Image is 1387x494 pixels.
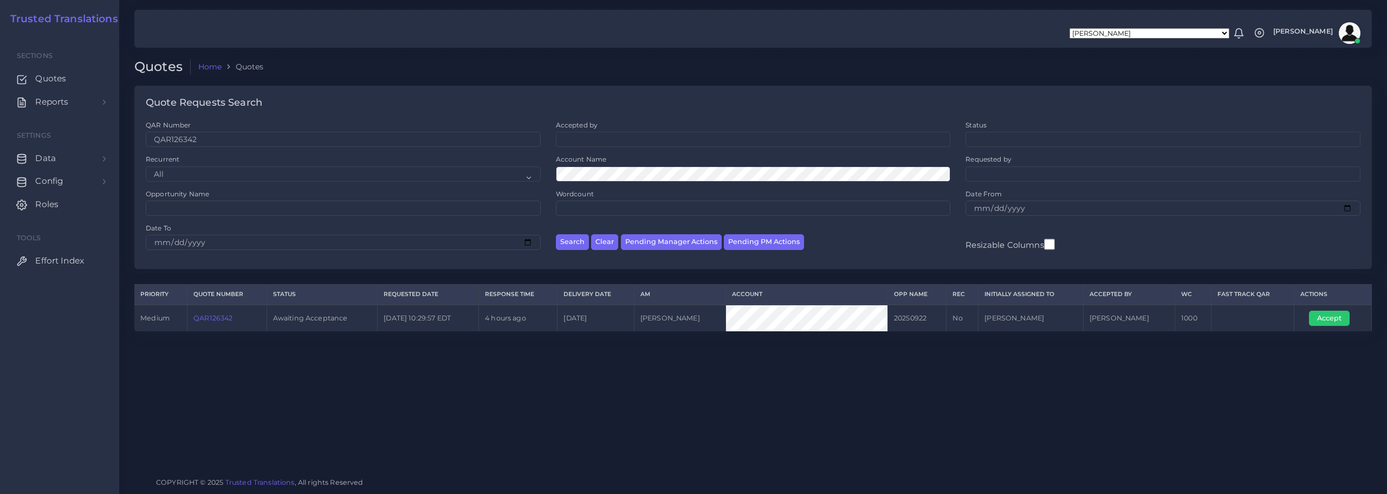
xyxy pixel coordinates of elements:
[556,189,594,198] label: Wordcount
[1044,238,1055,251] input: Resizable Columns
[156,477,364,488] span: COPYRIGHT © 2025
[965,238,1054,251] label: Resizable Columns
[146,223,171,233] label: Date To
[17,52,53,60] span: Sections
[478,305,557,331] td: 4 hours ago
[35,255,84,267] span: Effort Index
[267,305,378,331] td: Awaiting Acceptance
[978,285,1084,305] th: Initially Assigned to
[17,234,41,242] span: Tools
[1309,313,1357,322] a: Accept
[556,120,598,130] label: Accepted by
[558,305,634,331] td: [DATE]
[558,285,634,305] th: Delivery Date
[378,285,479,305] th: Requested Date
[556,234,589,250] button: Search
[35,175,63,187] span: Config
[8,147,111,170] a: Data
[724,234,804,250] button: Pending PM Actions
[887,285,946,305] th: Opp Name
[965,120,987,130] label: Status
[591,234,618,250] button: Clear
[267,285,378,305] th: Status
[378,305,479,331] td: [DATE] 10:29:57 EDT
[134,59,191,75] h2: Quotes
[478,285,557,305] th: Response Time
[634,305,725,331] td: [PERSON_NAME]
[35,96,68,108] span: Reports
[35,73,66,85] span: Quotes
[965,155,1012,164] label: Requested by
[8,249,111,272] a: Effort Index
[978,305,1084,331] td: [PERSON_NAME]
[134,285,187,305] th: Priority
[621,234,722,250] button: Pending Manager Actions
[193,314,232,322] a: QAR126342
[1175,285,1211,305] th: WC
[1083,285,1175,305] th: Accepted by
[947,285,978,305] th: REC
[634,285,725,305] th: AM
[295,477,364,488] span: , All rights Reserved
[1294,285,1372,305] th: Actions
[1211,285,1294,305] th: Fast Track QAR
[8,91,111,113] a: Reports
[725,285,887,305] th: Account
[8,193,111,216] a: Roles
[225,478,295,486] a: Trusted Translations
[222,61,263,72] li: Quotes
[35,152,56,164] span: Data
[3,13,118,25] a: Trusted Translations
[1175,305,1211,331] td: 1000
[1273,28,1333,35] span: [PERSON_NAME]
[17,131,51,139] span: Settings
[146,155,179,164] label: Recurrent
[556,155,607,164] label: Account Name
[187,285,267,305] th: Quote Number
[146,97,262,109] h4: Quote Requests Search
[947,305,978,331] td: No
[1268,22,1364,44] a: [PERSON_NAME]avatar
[8,170,111,193] a: Config
[198,61,222,72] a: Home
[35,198,59,210] span: Roles
[146,189,209,198] label: Opportunity Name
[1339,22,1360,44] img: avatar
[140,314,170,322] span: medium
[146,120,191,130] label: QAR Number
[965,189,1002,198] label: Date From
[887,305,946,331] td: 20250922
[8,67,111,90] a: Quotes
[1083,305,1175,331] td: [PERSON_NAME]
[1309,311,1350,326] button: Accept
